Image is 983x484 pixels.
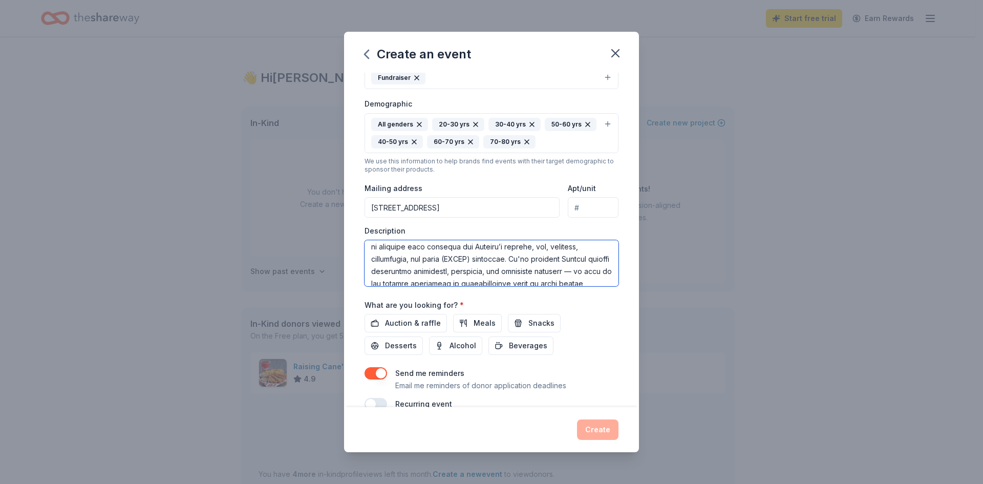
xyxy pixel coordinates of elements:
span: Meals [474,317,496,329]
button: Fundraiser [365,67,618,89]
label: Demographic [365,99,412,109]
button: Auction & raffle [365,314,447,332]
p: Email me reminders of donor application deadlines [395,380,566,392]
span: Alcohol [450,340,476,352]
button: All genders20-30 yrs30-40 yrs50-60 yrs40-50 yrs60-70 yrs70-80 yrs [365,113,618,153]
span: Auction & raffle [385,317,441,329]
button: Beverages [488,336,553,355]
span: Beverages [509,340,547,352]
button: Meals [453,314,502,332]
button: Snacks [508,314,561,332]
div: All genders [371,118,428,131]
span: Snacks [528,317,554,329]
div: Create an event [365,46,471,62]
div: 30-40 yrs [488,118,541,131]
div: 50-60 yrs [545,118,596,131]
label: What are you looking for? [365,300,464,310]
div: 60-70 yrs [427,135,479,149]
div: We use this information to help brands find events with their target demographic to sponsor their... [365,157,618,174]
button: Alcohol [429,336,482,355]
label: Mailing address [365,183,422,194]
div: Fundraiser [371,71,425,85]
label: Description [365,226,405,236]
div: 20-30 yrs [432,118,484,131]
input: # [568,197,618,218]
label: Apt/unit [568,183,596,194]
div: 70-80 yrs [483,135,536,149]
button: Desserts [365,336,423,355]
label: Recurring event [395,399,452,408]
label: Send me reminders [395,369,464,377]
div: 40-50 yrs [371,135,423,149]
input: Enter a US address [365,197,560,218]
span: Desserts [385,340,417,352]
textarea: Lore ipsum do s ametconsec adi Elitsedd Eiusmod. Temporin Utlabor et dol magnaal enima minimv qui... [365,240,618,286]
